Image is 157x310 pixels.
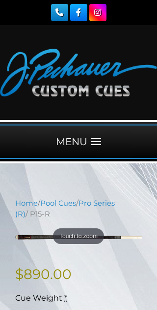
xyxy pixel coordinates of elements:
span: Cue Weight [15,293,62,303]
a: Touch to zoom [15,227,142,248]
a: Pro Series (R) [15,199,115,218]
a: Pool Cues [40,199,76,208]
a: Home [15,199,38,208]
img: P15-N.png [15,227,142,248]
span: $ [15,266,24,282]
abbr: required [64,293,67,303]
nav: Breadcrumb [15,198,142,219]
bdi: 890.00 [15,266,72,282]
